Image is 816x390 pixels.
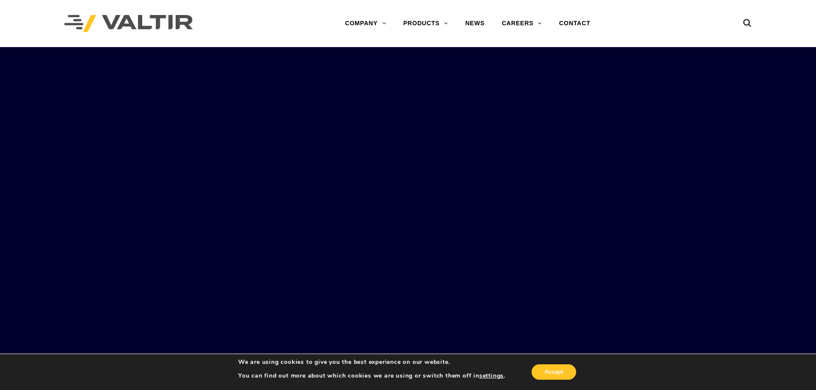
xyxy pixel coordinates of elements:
[550,15,599,32] a: CONTACT
[493,15,550,32] a: CAREERS
[532,364,576,380] button: Accept
[395,15,457,32] a: PRODUCTS
[336,15,395,32] a: COMPANY
[64,15,193,33] img: Valtir
[238,372,505,380] p: You can find out more about which cookies we are using or switch them off in .
[238,358,505,366] p: We are using cookies to give you the best experience on our website.
[479,372,504,380] button: settings
[457,15,493,32] a: NEWS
